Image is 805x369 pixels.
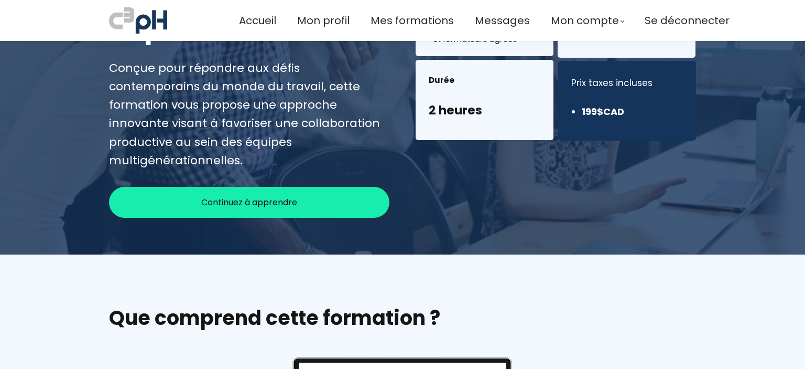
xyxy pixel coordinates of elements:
[571,77,652,89] font: Prix ​​taxes incluses
[429,102,482,119] font: 2 heures
[297,12,350,29] a: Mon profil
[371,12,454,29] a: Mes formations
[475,12,530,29] a: Messages
[109,60,380,168] font: Conçue pour répondre aux défis contemporains du monde du travail, cette formation vous propose un...
[109,5,167,36] img: a70bc7685e0efc0bd0b04b3506828469.jpeg
[109,304,440,332] font: Que comprend cette formation ?
[582,105,624,118] font: 199$CAD
[239,12,276,29] a: Accueil
[645,12,730,29] a: Se déconnecter
[5,346,112,369] iframe: chat widget
[551,12,619,29] span: Mon compte
[429,75,454,86] font: Durée
[201,196,297,209] span: Continuez à apprendre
